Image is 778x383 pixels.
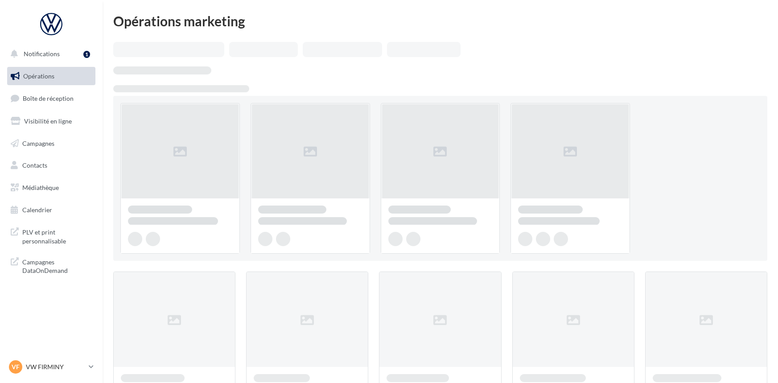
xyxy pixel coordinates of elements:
a: Boîte de réception [5,89,97,108]
span: Notifications [24,50,60,58]
span: Médiathèque [22,184,59,191]
a: VF VW FIRMINY [7,358,95,375]
a: Calendrier [5,201,97,219]
div: 1 [83,51,90,58]
span: Campagnes DataOnDemand [22,256,92,275]
a: Opérations [5,67,97,86]
a: Visibilité en ligne [5,112,97,131]
a: Contacts [5,156,97,175]
div: Opérations marketing [113,14,767,28]
p: VW FIRMINY [26,362,85,371]
span: VF [12,362,20,371]
a: PLV et print personnalisable [5,222,97,249]
span: PLV et print personnalisable [22,226,92,245]
span: Boîte de réception [23,95,74,102]
span: Opérations [23,72,54,80]
span: Contacts [22,161,47,169]
span: Campagnes [22,139,54,147]
span: Calendrier [22,206,52,214]
button: Notifications 1 [5,45,94,63]
span: Visibilité en ligne [24,117,72,125]
a: Campagnes DataOnDemand [5,252,97,279]
a: Campagnes [5,134,97,153]
a: Médiathèque [5,178,97,197]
